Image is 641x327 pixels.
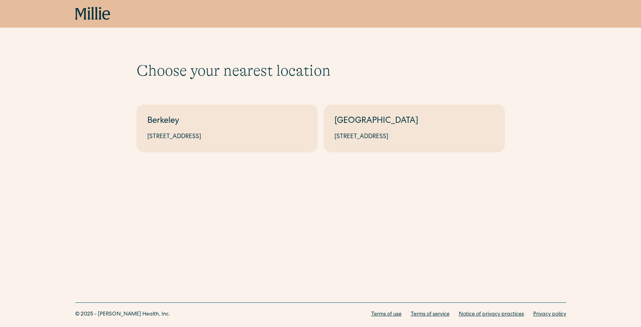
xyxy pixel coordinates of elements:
[137,104,318,152] a: Berkeley[STREET_ADDRESS]
[533,310,566,319] a: Privacy policy
[459,310,524,319] a: Notice of privacy practices
[75,310,170,319] div: © 2025 - [PERSON_NAME] Health, Inc.
[335,115,494,128] div: [GEOGRAPHIC_DATA]
[371,310,402,319] a: Terms of use
[335,132,494,142] div: [STREET_ADDRESS]
[324,104,505,152] a: [GEOGRAPHIC_DATA][STREET_ADDRESS]
[137,61,505,80] h1: Choose your nearest location
[411,310,450,319] a: Terms of service
[147,132,307,142] div: [STREET_ADDRESS]
[147,115,307,128] div: Berkeley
